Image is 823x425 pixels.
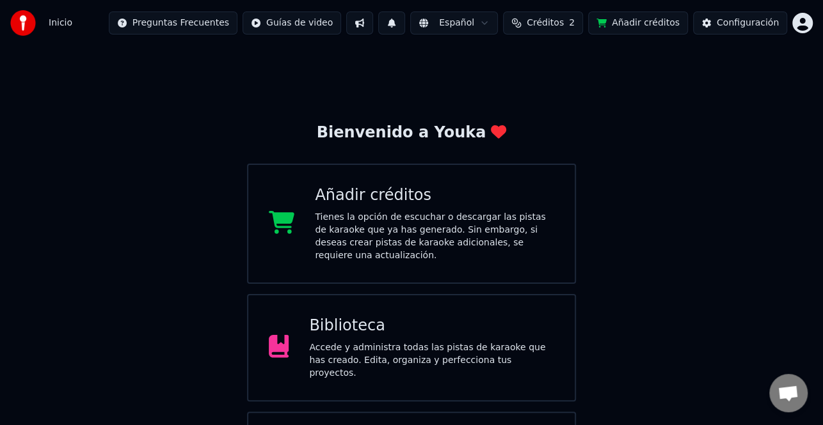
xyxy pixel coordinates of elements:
div: Accede y administra todas las pistas de karaoke que has creado. Edita, organiza y perfecciona tus... [309,341,554,380]
button: Créditos2 [503,12,583,35]
div: Configuración [717,17,779,29]
button: Configuración [693,12,787,35]
div: Chat abierto [769,374,808,412]
span: 2 [569,17,575,29]
nav: breadcrumb [49,17,72,29]
span: Créditos [527,17,564,29]
span: Inicio [49,17,72,29]
img: youka [10,10,36,36]
div: Añadir créditos [315,185,554,206]
button: Guías de video [243,12,341,35]
div: Biblioteca [309,316,554,336]
div: Tienes la opción de escuchar o descargar las pistas de karaoke que ya has generado. Sin embargo, ... [315,211,554,262]
button: Añadir créditos [588,12,688,35]
button: Preguntas Frecuentes [109,12,237,35]
div: Bienvenido a Youka [317,123,507,143]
